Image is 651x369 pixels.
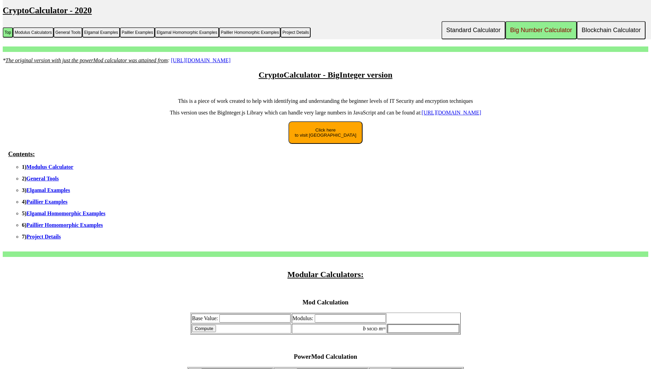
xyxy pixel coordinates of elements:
[3,6,92,15] u: CryptoCalculator - 2020
[3,353,648,360] h3: PowerMod Calculation
[22,187,70,193] b: 3)
[281,27,311,38] button: Project Details
[442,21,505,39] button: Standard Calculator
[3,27,13,38] button: Top
[22,164,73,170] b: 1)
[120,27,155,38] button: Paillier Examples
[367,326,377,331] font: MOD
[577,21,646,39] button: Blockchain Calculator
[8,150,35,158] u: Contents:
[82,27,120,38] button: Elgamal Examples
[26,176,59,181] a: General Tools
[155,27,219,38] button: Elgamal Homomorphic Examples
[26,222,103,228] a: Paillier Homomorphic Examples
[505,21,577,39] button: Big Number Calculator
[3,299,648,306] h3: Mod Calculation
[192,325,216,332] input: Compute
[171,57,230,63] a: [URL][DOMAIN_NAME]
[422,110,481,115] a: [URL][DOMAIN_NAME]
[26,234,61,240] a: Project Details
[26,199,67,205] a: Paillier Examples
[54,27,82,38] button: General Tools
[13,27,54,38] button: Modulus Calculators
[363,326,366,331] i: b
[22,234,61,240] b: 7)
[287,270,364,279] u: Modular Calculators:
[22,176,59,181] b: 2)
[379,326,383,331] i: m
[192,315,218,321] label: Base Value:
[26,164,73,170] a: Modulus Calculator
[288,121,362,144] button: Click hereto visit [GEOGRAPHIC_DATA]
[3,110,648,116] p: This version uses the BigInteger.js Library which can handle very large numbers in JavaScript and...
[26,187,70,193] a: Elgamal Examples
[259,70,393,79] u: CryptoCalculator - BigInteger version
[22,199,67,205] b: 4)
[26,210,105,216] a: Elgamal Homomorphic Examples
[22,222,103,228] b: 6)
[363,326,386,331] label: =
[219,27,281,38] button: Paillier Homomorphic Examples
[3,98,648,104] p: This is a piece of work created to help with identifying and understanding the beginner levels of...
[293,315,313,321] label: Modulus:
[5,57,168,63] u: The original version with just the powerMod calculator was attained from
[22,210,105,216] b: 5)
